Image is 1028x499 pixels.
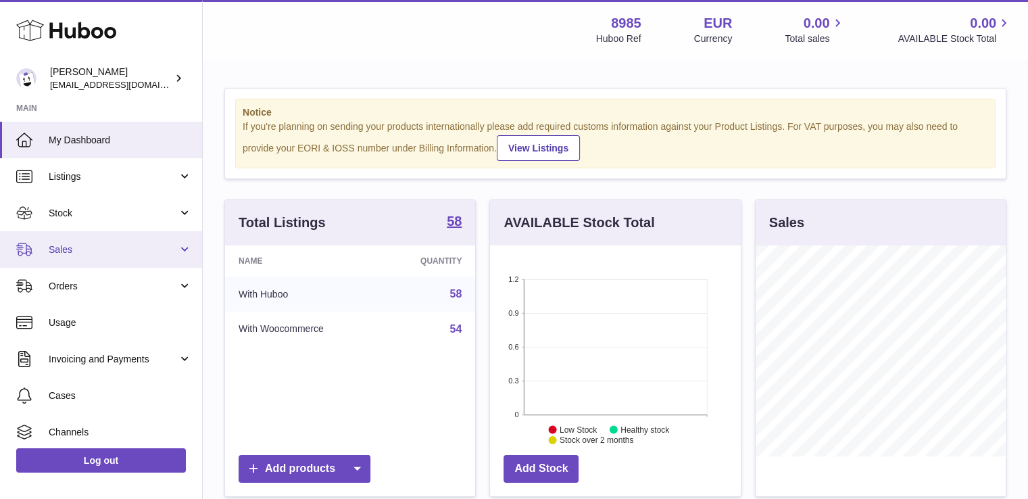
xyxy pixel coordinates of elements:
text: 0.6 [509,343,519,351]
a: Log out [16,448,186,473]
span: Stock [49,207,178,220]
text: Low Stock [560,425,597,434]
a: View Listings [497,135,580,161]
h3: Total Listings [239,214,326,232]
h3: Sales [769,214,804,232]
span: Channels [49,426,192,439]
text: Stock over 2 months [560,435,633,445]
text: Healthy stock [620,425,670,434]
strong: EUR [704,14,732,32]
span: 0.00 [804,14,830,32]
a: 0.00 Total sales [785,14,845,45]
td: With Huboo [225,277,381,312]
div: [PERSON_NAME] [50,66,172,91]
text: 1.2 [509,275,519,283]
div: Currency [694,32,733,45]
h3: AVAILABLE Stock Total [504,214,654,232]
span: Invoicing and Payments [49,353,178,366]
span: My Dashboard [49,134,192,147]
strong: Notice [243,106,988,119]
th: Name [225,245,381,277]
text: 0.9 [509,309,519,317]
span: AVAILABLE Stock Total [898,32,1012,45]
span: Usage [49,316,192,329]
span: Sales [49,243,178,256]
span: 0.00 [970,14,996,32]
span: Cases [49,389,192,402]
span: Orders [49,280,178,293]
div: If you're planning on sending your products internationally please add required customs informati... [243,120,988,161]
a: Add products [239,455,370,483]
strong: 58 [447,214,462,228]
strong: 8985 [611,14,641,32]
text: 0 [515,410,519,419]
a: 58 [447,214,462,231]
span: [EMAIL_ADDRESS][DOMAIN_NAME] [50,79,199,90]
div: Huboo Ref [596,32,641,45]
span: Total sales [785,32,845,45]
span: Listings [49,170,178,183]
a: 0.00 AVAILABLE Stock Total [898,14,1012,45]
td: With Woocommerce [225,312,381,347]
a: 54 [450,323,462,335]
a: 58 [450,288,462,300]
text: 0.3 [509,377,519,385]
a: Add Stock [504,455,579,483]
img: info@dehaanlifestyle.nl [16,68,36,89]
th: Quantity [381,245,476,277]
